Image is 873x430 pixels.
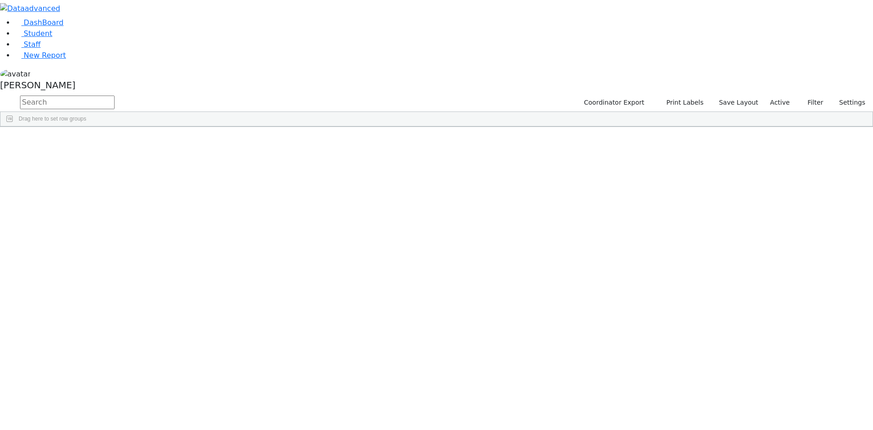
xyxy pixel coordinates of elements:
[828,96,869,110] button: Settings
[15,40,40,49] a: Staff
[796,96,828,110] button: Filter
[15,18,64,27] a: DashBoard
[19,116,86,122] span: Drag here to set row groups
[766,96,794,110] label: Active
[20,96,115,109] input: Search
[24,18,64,27] span: DashBoard
[24,29,52,38] span: Student
[15,51,66,60] a: New Report
[656,96,707,110] button: Print Labels
[578,96,648,110] button: Coordinator Export
[715,96,762,110] button: Save Layout
[24,40,40,49] span: Staff
[15,29,52,38] a: Student
[24,51,66,60] span: New Report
